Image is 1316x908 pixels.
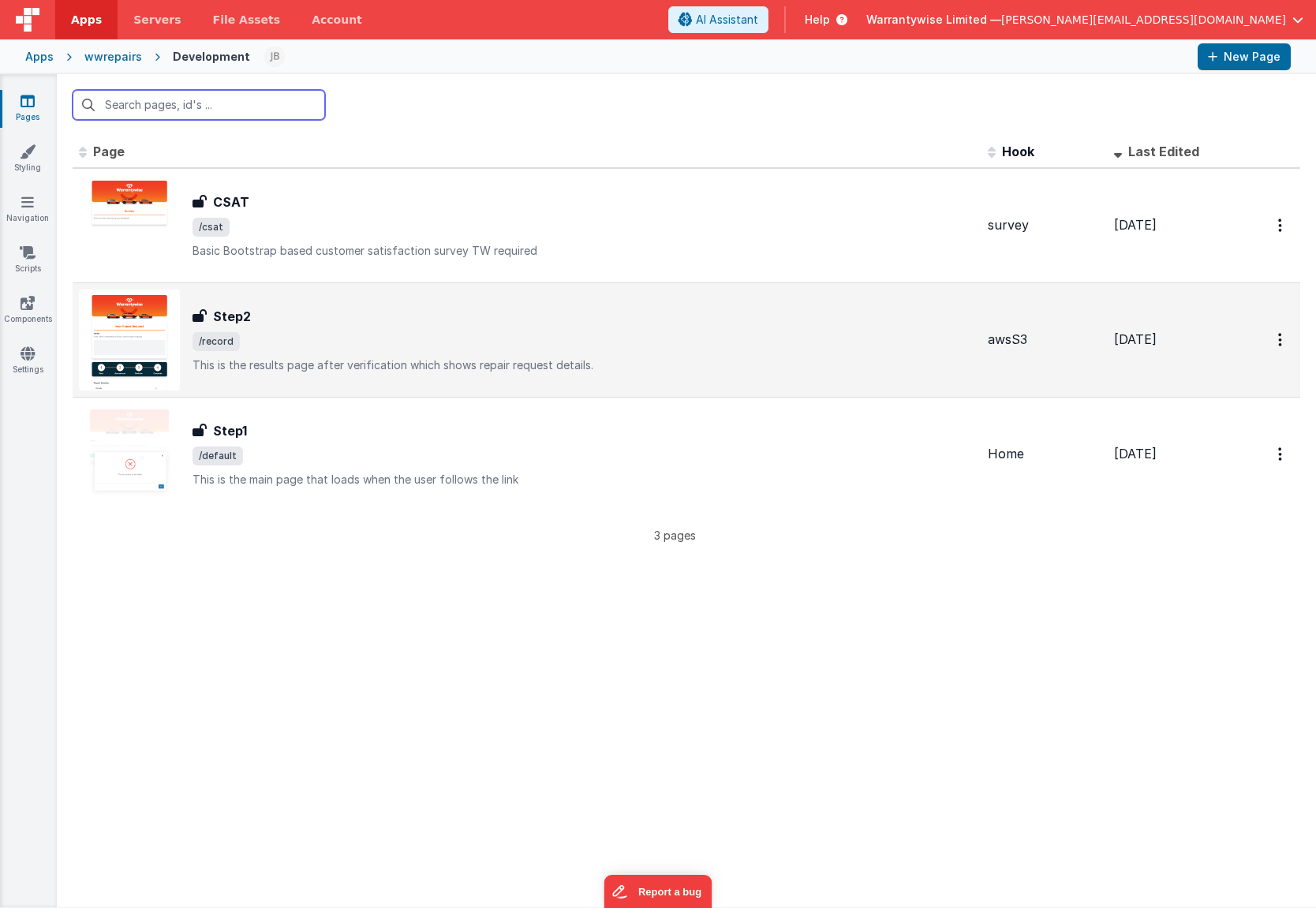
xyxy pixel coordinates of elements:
span: Servers [133,12,181,28]
span: [DATE] [1114,446,1157,461]
p: Basic Bootstrap based customer satisfaction survey TW required [193,243,975,259]
span: Apps [71,12,102,28]
span: [DATE] [1114,331,1157,347]
button: Options [1269,438,1294,470]
p: This is the main page that loads when the user follows the link [193,472,975,488]
span: AI Assistant [696,12,758,28]
h3: Step1 [213,421,247,440]
div: Development [173,49,250,65]
h3: Step2 [213,307,251,326]
div: Home [988,445,1101,463]
img: 126ded6fdb041a155bf9d42456259ab5 [264,46,286,68]
div: wwrepairs [84,49,142,65]
input: Search pages, id's ... [73,90,325,120]
button: Warrantywise Limited — [PERSON_NAME][EMAIL_ADDRESS][DOMAIN_NAME] [866,12,1303,28]
button: Options [1269,323,1294,356]
div: survey [988,216,1101,234]
div: awsS3 [988,331,1101,349]
button: AI Assistant [668,6,768,33]
span: /default [193,447,243,465]
button: Options [1269,209,1294,241]
span: [DATE] [1114,217,1157,233]
span: Page [93,144,125,159]
span: Last Edited [1128,144,1199,159]
span: Help [805,12,830,28]
button: New Page [1198,43,1291,70]
div: Apps [25,49,54,65]
span: Hook [1002,144,1034,159]
span: File Assets [213,12,281,28]
h3: CSAT [213,192,249,211]
span: /csat [193,218,230,237]
p: 3 pages [73,527,1277,544]
span: Warrantywise Limited — [866,12,1001,28]
span: /record [193,332,240,351]
p: This is the results page after verification which shows repair request details. [193,357,975,373]
iframe: Marker.io feedback button [604,875,712,908]
span: [PERSON_NAME][EMAIL_ADDRESS][DOMAIN_NAME] [1001,12,1286,28]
